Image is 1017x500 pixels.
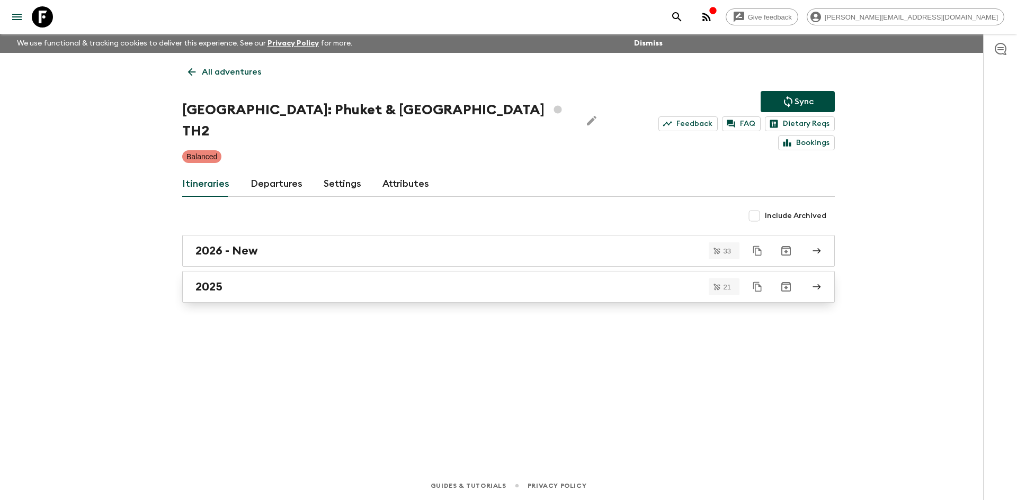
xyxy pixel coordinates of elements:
a: Itineraries [182,171,229,197]
button: Sync adventure departures to the booking engine [761,91,835,112]
p: We use functional & tracking cookies to deliver this experience. See our for more. [13,34,356,53]
button: Duplicate [748,277,767,296]
div: [PERSON_NAME][EMAIL_ADDRESS][DOMAIN_NAME] [807,8,1004,25]
a: FAQ [722,116,761,131]
button: Dismiss [631,36,665,51]
p: All adventures [202,66,261,78]
button: Edit Adventure Title [581,99,602,142]
button: Archive [775,276,797,297]
button: search adventures [666,6,688,28]
h2: 2026 - New [195,244,258,258]
a: Dietary Reqs [765,116,835,131]
a: Attributes [382,171,429,197]
button: Archive [775,240,797,261]
a: Give feedback [726,8,798,25]
a: Privacy Policy [528,480,586,492]
a: Feedback [658,116,718,131]
p: Balanced [186,151,217,162]
a: 2025 [182,271,835,303]
a: Privacy Policy [267,40,319,47]
a: Bookings [778,135,835,150]
span: Give feedback [742,13,798,21]
a: Departures [251,171,302,197]
span: 33 [717,248,737,254]
a: 2026 - New [182,235,835,267]
a: Settings [324,171,361,197]
p: Sync [795,95,814,108]
button: Duplicate [748,241,767,260]
h1: [GEOGRAPHIC_DATA]: Phuket & [GEOGRAPHIC_DATA] TH2 [182,99,573,142]
a: All adventures [182,61,267,83]
span: 21 [717,284,737,290]
a: Guides & Tutorials [431,480,506,492]
span: [PERSON_NAME][EMAIL_ADDRESS][DOMAIN_NAME] [819,13,1004,21]
h2: 2025 [195,280,222,294]
button: menu [6,6,28,28]
span: Include Archived [765,211,826,221]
